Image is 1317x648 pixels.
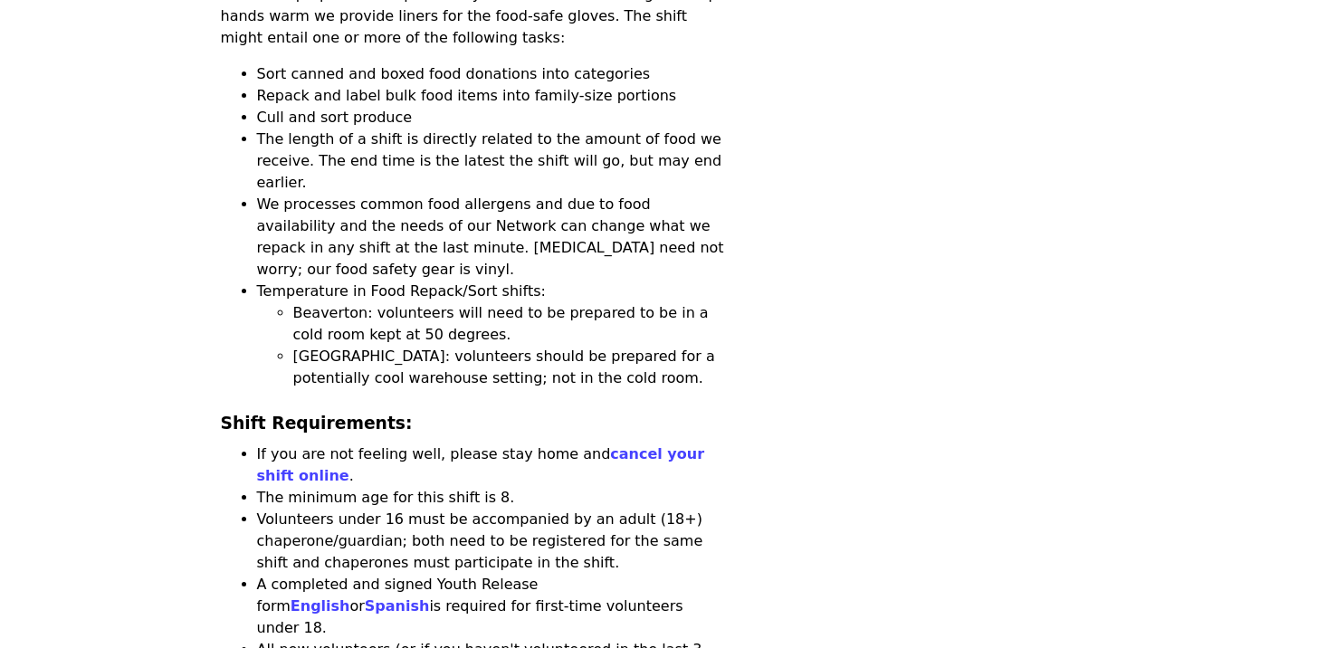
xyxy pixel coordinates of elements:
[257,574,725,639] li: A completed and signed Youth Release form or is required for first-time volunteers under 18.
[257,194,725,281] li: We processes common food allergens and due to food availability and the needs of our Network can ...
[257,281,725,389] li: Temperature in Food Repack/Sort shifts:
[257,129,725,194] li: The length of a shift is directly related to the amount of food we receive. The end time is the l...
[257,509,725,574] li: Volunteers under 16 must be accompanied by an adult (18+) chaperone/guardian; both need to be reg...
[257,107,725,129] li: Cull and sort produce
[257,63,725,85] li: Sort canned and boxed food donations into categories
[293,346,725,389] li: [GEOGRAPHIC_DATA]: volunteers should be prepared for a potentially cool warehouse setting; not in...
[365,597,430,615] a: Spanish
[257,445,705,484] a: cancel your shift online
[293,302,725,346] li: Beaverton: volunteers will need to be prepared to be in a cold room kept at 50 degrees.
[221,414,413,433] strong: Shift Requirements:
[291,597,350,615] a: English
[257,443,725,487] li: If you are not feeling well, please stay home and .
[257,85,725,107] li: Repack and label bulk food items into family-size portions
[257,487,725,509] li: The minimum age for this shift is 8.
